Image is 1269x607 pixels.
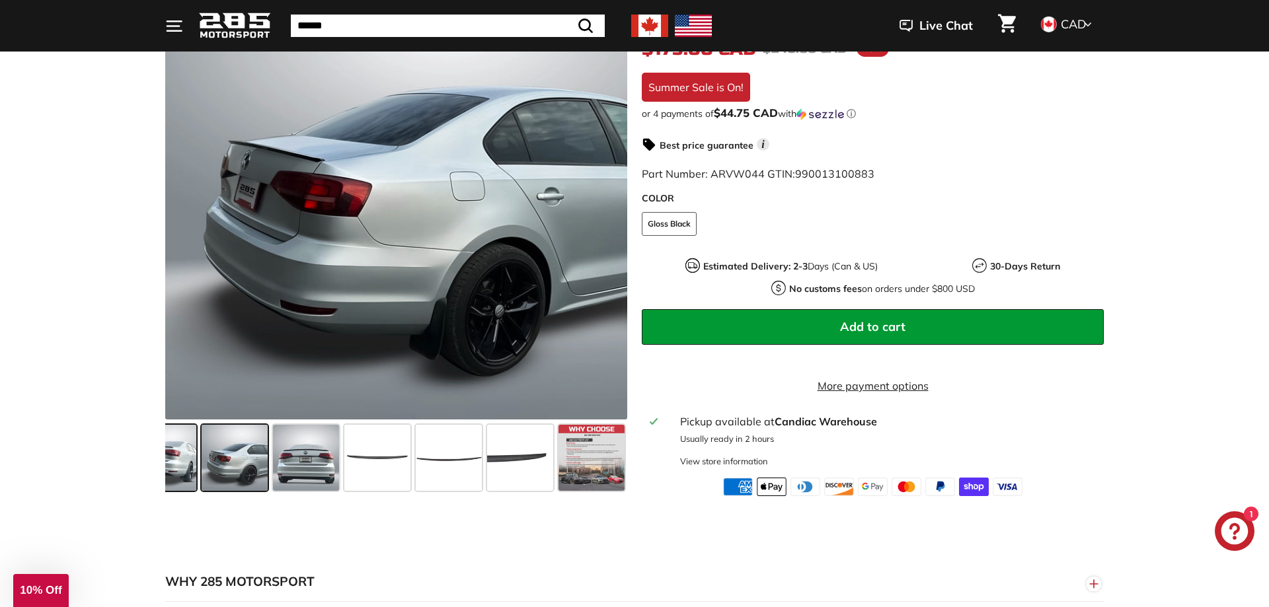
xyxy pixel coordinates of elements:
[757,478,787,496] img: apple_pay
[20,584,61,596] span: 10% Off
[1211,511,1258,554] inbox-online-store-chat: Shopify online store chat
[642,167,874,180] span: Part Number: ARVW044 GTIN:
[824,478,854,496] img: discover
[642,309,1104,345] button: Add to cart
[959,478,989,496] img: shopify_pay
[642,378,1104,394] a: More payment options
[990,3,1024,48] a: Cart
[763,40,847,57] span: $240.00 CAD
[789,283,862,295] strong: No customs fees
[1061,17,1086,32] span: CAD
[680,413,1096,429] div: Pickup available at
[642,107,1104,120] div: or 4 payments of with
[714,106,778,120] span: $44.75 CAD
[990,260,1060,272] strong: 30-Days Return
[775,415,877,428] strong: Candiac Warehouse
[993,478,1022,496] img: visa
[795,167,874,180] span: 990013100883
[198,11,271,42] img: Logo_285_Motorsport_areodynamics_components
[680,433,1096,445] p: Usually ready in 2 hours
[703,260,878,273] p: Days (Can & US)
[13,574,69,607] div: 10% Off
[882,9,990,42] button: Live Chat
[680,455,768,468] div: View store information
[789,282,975,296] p: on orders under $800 USD
[660,139,753,151] strong: Best price guarantee
[642,192,1104,205] label: COLOR
[796,108,844,120] img: Sezzle
[165,562,1104,602] button: WHY 285 MOTORSPORT
[840,319,905,334] span: Add to cart
[757,138,769,151] span: i
[892,478,921,496] img: master
[919,17,973,34] span: Live Chat
[642,107,1104,120] div: or 4 payments of$44.75 CADwithSezzle Click to learn more about Sezzle
[858,478,888,496] img: google_pay
[925,478,955,496] img: paypal
[723,478,753,496] img: american_express
[642,73,750,102] div: Summer Sale is On!
[642,38,756,60] span: $179.00 CAD
[790,478,820,496] img: diners_club
[291,15,605,37] input: Search
[703,260,808,272] strong: Estimated Delivery: 2-3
